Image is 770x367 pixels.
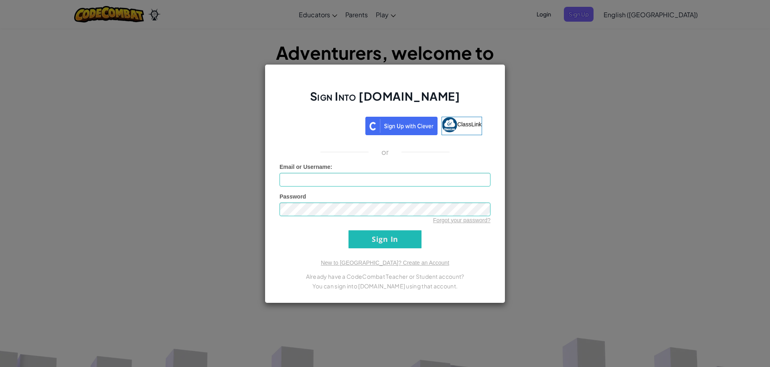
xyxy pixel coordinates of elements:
[280,164,330,170] span: Email or Username
[433,217,490,223] a: Forgot your password?
[381,147,389,157] p: or
[280,89,490,112] h2: Sign Into [DOMAIN_NAME]
[280,193,306,200] span: Password
[280,281,490,291] p: You can sign into [DOMAIN_NAME] using that account.
[280,163,332,171] label: :
[365,117,438,135] img: clever_sso_button@2x.png
[280,272,490,281] p: Already have a CodeCombat Teacher or Student account?
[349,230,421,248] input: Sign In
[284,116,365,134] iframe: Sign in with Google Button
[442,117,457,132] img: classlink-logo-small.png
[321,260,449,266] a: New to [GEOGRAPHIC_DATA]? Create an Account
[457,121,482,127] span: ClassLink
